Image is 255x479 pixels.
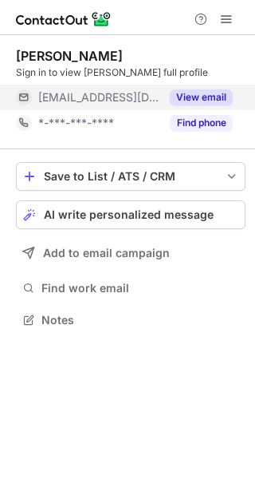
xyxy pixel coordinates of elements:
button: Add to email campaign [16,239,245,267]
div: [PERSON_NAME] [16,48,123,64]
img: ContactOut v5.3.10 [16,10,112,29]
button: Find work email [16,277,245,299]
button: Reveal Button [170,89,233,105]
span: Find work email [41,281,239,295]
span: Notes [41,313,239,327]
button: AI write personalized message [16,200,245,229]
span: [EMAIL_ADDRESS][DOMAIN_NAME] [38,90,160,105]
div: Save to List / ATS / CRM [44,170,218,183]
button: Reveal Button [170,115,233,131]
span: AI write personalized message [44,208,214,221]
span: Add to email campaign [43,247,170,259]
button: save-profile-one-click [16,162,245,191]
div: Sign in to view [PERSON_NAME] full profile [16,65,245,80]
button: Notes [16,309,245,331]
